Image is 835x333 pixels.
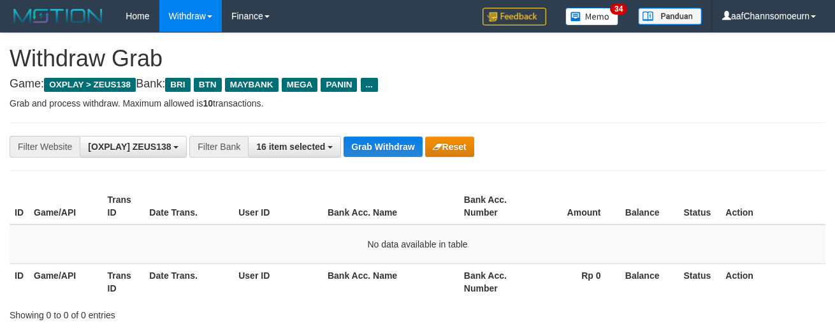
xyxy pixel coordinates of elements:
button: [OXPLAY] ZEUS138 [80,136,187,158]
img: MOTION_logo.png [10,6,106,26]
span: BTN [194,78,222,92]
span: MAYBANK [225,78,279,92]
th: Trans ID [103,188,145,225]
th: User ID [233,263,323,300]
th: Date Trans. [144,263,233,300]
th: Balance [620,263,678,300]
span: BRI [165,78,190,92]
th: Game/API [29,188,103,225]
th: Action [720,263,825,300]
strong: 10 [203,98,213,108]
th: Bank Acc. Number [459,188,532,225]
img: panduan.png [638,8,702,25]
span: PANIN [321,78,357,92]
img: Button%20Memo.svg [565,8,619,26]
div: Filter Bank [189,136,248,158]
th: Bank Acc. Name [323,188,459,225]
span: MEGA [282,78,318,92]
th: User ID [233,188,323,225]
h1: Withdraw Grab [10,46,825,71]
h4: Game: Bank: [10,78,825,91]
th: Bank Acc. Name [323,263,459,300]
th: ID [10,188,29,225]
th: Balance [620,188,678,225]
span: ... [361,78,378,92]
th: Game/API [29,263,103,300]
th: ID [10,263,29,300]
span: [OXPLAY] ZEUS138 [88,142,171,152]
button: Grab Withdraw [344,137,422,157]
td: No data available in table [10,225,825,264]
button: 16 item selected [248,136,341,158]
th: Amount [532,188,620,225]
img: Feedback.jpg [483,8,546,26]
th: Date Trans. [144,188,233,225]
p: Grab and process withdraw. Maximum allowed is transactions. [10,97,825,110]
th: Action [720,188,825,225]
div: Showing 0 to 0 of 0 entries [10,304,338,322]
th: Trans ID [103,263,145,300]
div: Filter Website [10,136,80,158]
button: Reset [425,137,474,157]
th: Bank Acc. Number [459,263,532,300]
th: Status [678,263,720,300]
span: 16 item selected [256,142,325,152]
span: OXPLAY > ZEUS138 [44,78,136,92]
th: Status [678,188,720,225]
span: 34 [610,3,627,15]
th: Rp 0 [532,263,620,300]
